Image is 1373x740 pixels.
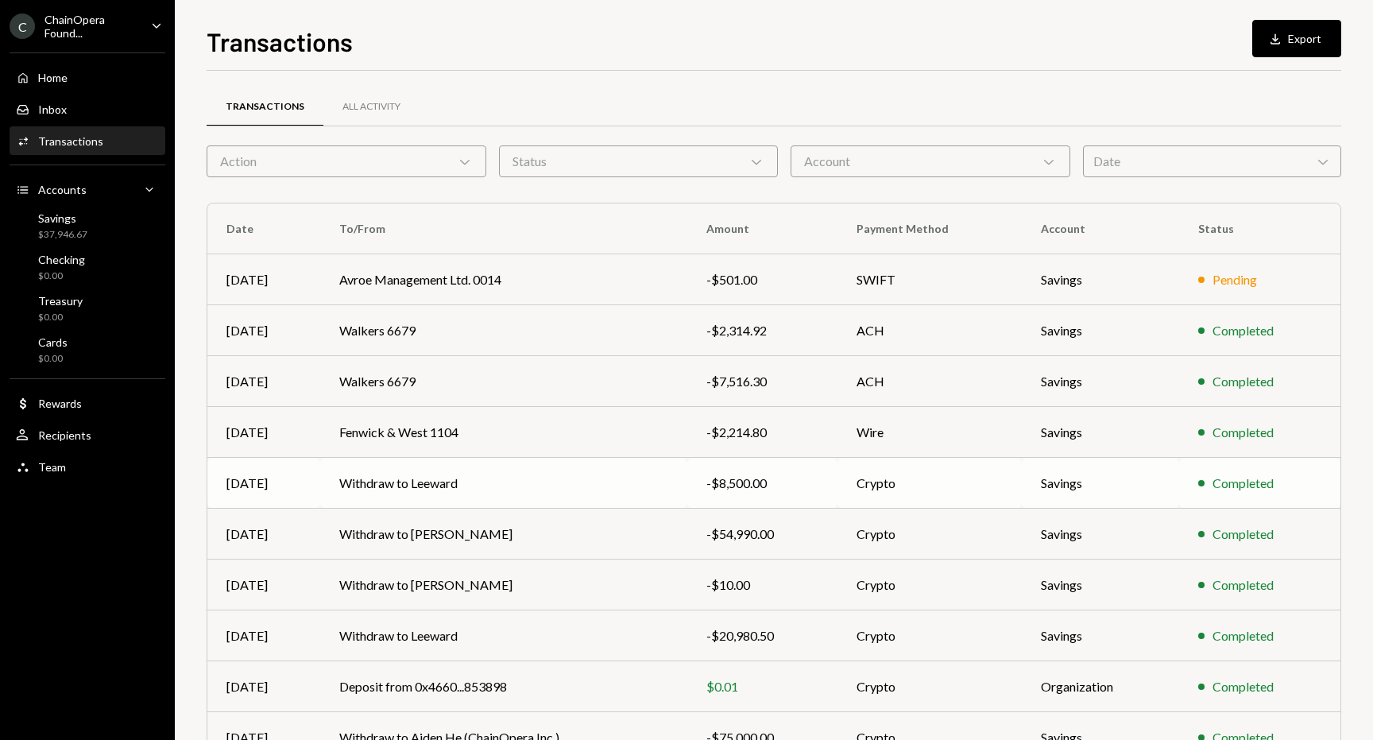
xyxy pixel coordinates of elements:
[1212,474,1274,493] div: Completed
[38,460,66,474] div: Team
[706,677,818,696] div: $0.01
[1022,509,1178,560] td: Savings
[226,525,301,544] div: [DATE]
[706,525,818,544] div: -$54,990.00
[38,183,87,196] div: Accounts
[226,321,301,340] div: [DATE]
[207,25,353,57] h1: Transactions
[837,254,1023,305] td: SWIFT
[1022,407,1178,458] td: Savings
[38,228,87,242] div: $37,946.67
[1212,372,1274,391] div: Completed
[1022,560,1178,610] td: Savings
[320,254,687,305] td: Avroe Management Ltd. 0014
[837,610,1023,661] td: Crypto
[320,560,687,610] td: Withdraw to [PERSON_NAME]
[38,397,82,410] div: Rewards
[226,575,301,595] div: [DATE]
[837,661,1023,712] td: Crypto
[10,207,165,245] a: Savings$37,946.67
[207,203,320,254] th: Date
[320,305,687,356] td: Walkers 6679
[1212,525,1274,544] div: Completed
[10,14,35,39] div: C
[499,145,779,177] div: Status
[38,71,68,84] div: Home
[10,126,165,155] a: Transactions
[10,175,165,203] a: Accounts
[207,87,323,127] a: Transactions
[226,270,301,289] div: [DATE]
[320,407,687,458] td: Fenwick & West 1104
[837,560,1023,610] td: Crypto
[1212,321,1274,340] div: Completed
[226,474,301,493] div: [DATE]
[1212,423,1274,442] div: Completed
[342,100,400,114] div: All Activity
[38,352,68,366] div: $0.00
[837,509,1023,560] td: Crypto
[320,661,687,712] td: Deposit from 0x4660...853898
[837,407,1023,458] td: Wire
[1083,145,1341,177] div: Date
[1022,305,1178,356] td: Savings
[837,305,1023,356] td: ACH
[207,145,486,177] div: Action
[226,372,301,391] div: [DATE]
[706,372,818,391] div: -$7,516.30
[837,458,1023,509] td: Crypto
[10,95,165,123] a: Inbox
[38,253,85,266] div: Checking
[1212,575,1274,595] div: Completed
[1022,203,1178,254] th: Account
[10,452,165,481] a: Team
[38,428,91,442] div: Recipients
[38,103,67,116] div: Inbox
[320,356,687,407] td: Walkers 6679
[1179,203,1340,254] th: Status
[706,423,818,442] div: -$2,214.80
[1252,20,1341,57] button: Export
[1022,661,1178,712] td: Organization
[1022,610,1178,661] td: Savings
[10,289,165,327] a: Treasury$0.00
[706,626,818,645] div: -$20,980.50
[226,423,301,442] div: [DATE]
[226,626,301,645] div: [DATE]
[687,203,837,254] th: Amount
[837,356,1023,407] td: ACH
[320,509,687,560] td: Withdraw to [PERSON_NAME]
[10,248,165,286] a: Checking$0.00
[226,100,304,114] div: Transactions
[226,677,301,696] div: [DATE]
[1022,254,1178,305] td: Savings
[10,420,165,449] a: Recipients
[10,63,165,91] a: Home
[706,575,818,595] div: -$10.00
[1022,458,1178,509] td: Savings
[1212,626,1274,645] div: Completed
[1212,270,1257,289] div: Pending
[320,458,687,509] td: Withdraw to Leeward
[323,87,420,127] a: All Activity
[791,145,1070,177] div: Account
[44,13,138,40] div: ChainOpera Found...
[706,474,818,493] div: -$8,500.00
[10,389,165,417] a: Rewards
[1022,356,1178,407] td: Savings
[38,335,68,349] div: Cards
[38,134,103,148] div: Transactions
[320,203,687,254] th: To/From
[38,211,87,225] div: Savings
[320,610,687,661] td: Withdraw to Leeward
[38,269,85,283] div: $0.00
[10,331,165,369] a: Cards$0.00
[706,321,818,340] div: -$2,314.92
[38,311,83,324] div: $0.00
[837,203,1023,254] th: Payment Method
[706,270,818,289] div: -$501.00
[38,294,83,308] div: Treasury
[1212,677,1274,696] div: Completed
